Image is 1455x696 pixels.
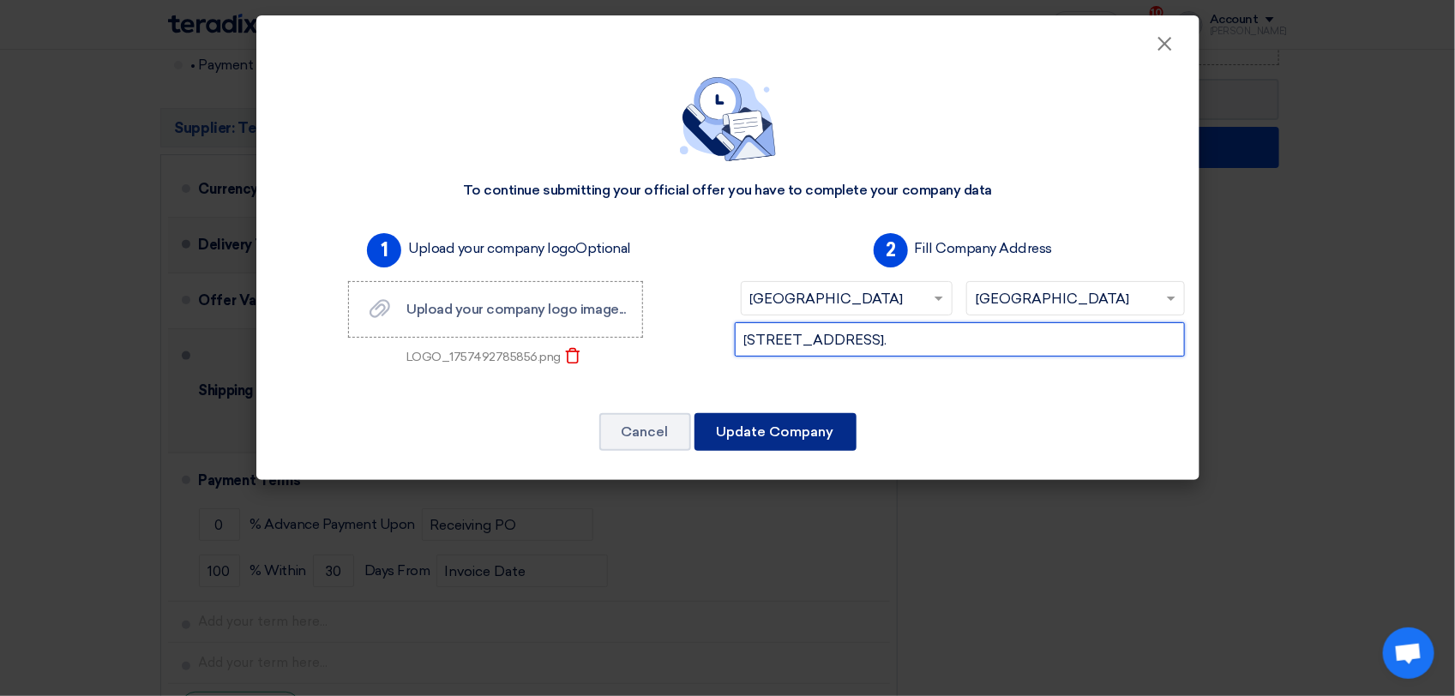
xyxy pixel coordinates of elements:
div: To continue submitting your official offer you have to complete your company data [463,182,992,200]
span: Upload your company logo image... [406,301,625,317]
span: 2 [874,233,908,267]
button: Close [1143,27,1187,62]
span: 1 [367,233,401,267]
button: Update Company [694,413,857,451]
img: empty_state_contact.svg [680,77,776,161]
label: Upload your company logo [408,238,631,259]
label: Fill Company Address [915,238,1052,259]
span: × [1157,31,1174,65]
div: Open chat [1383,627,1434,679]
span: Optional [576,240,631,256]
div: LOGO_1757492785856.png [406,348,561,366]
input: Add company main address [735,322,1185,357]
button: Cancel [599,413,691,451]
